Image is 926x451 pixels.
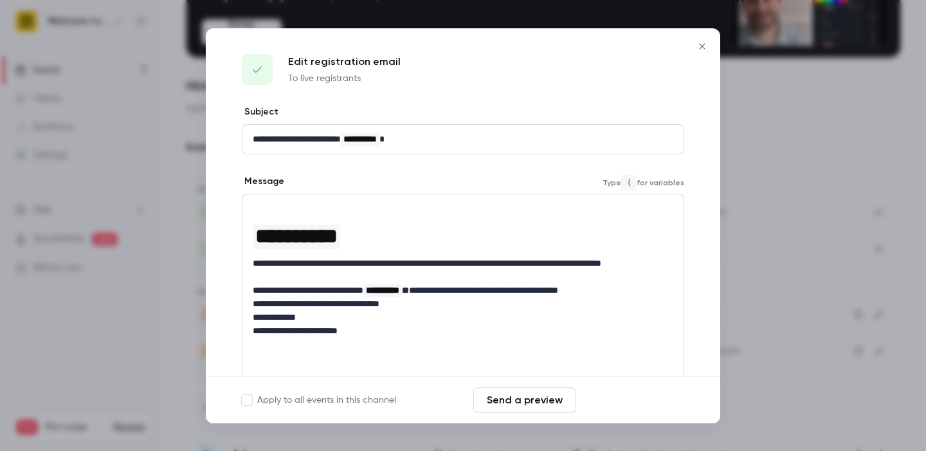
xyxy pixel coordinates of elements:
[288,54,401,69] p: Edit registration email
[242,194,684,345] div: editor
[689,33,715,59] button: Close
[242,175,284,188] label: Message
[242,125,684,154] div: editor
[603,175,684,190] span: Type for variables
[242,106,278,118] label: Subject
[242,394,396,407] label: Apply to all events in this channel
[581,387,684,413] button: Save changes
[473,387,576,413] button: Send a preview
[621,175,637,190] code: {
[288,72,401,85] p: To live registrants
